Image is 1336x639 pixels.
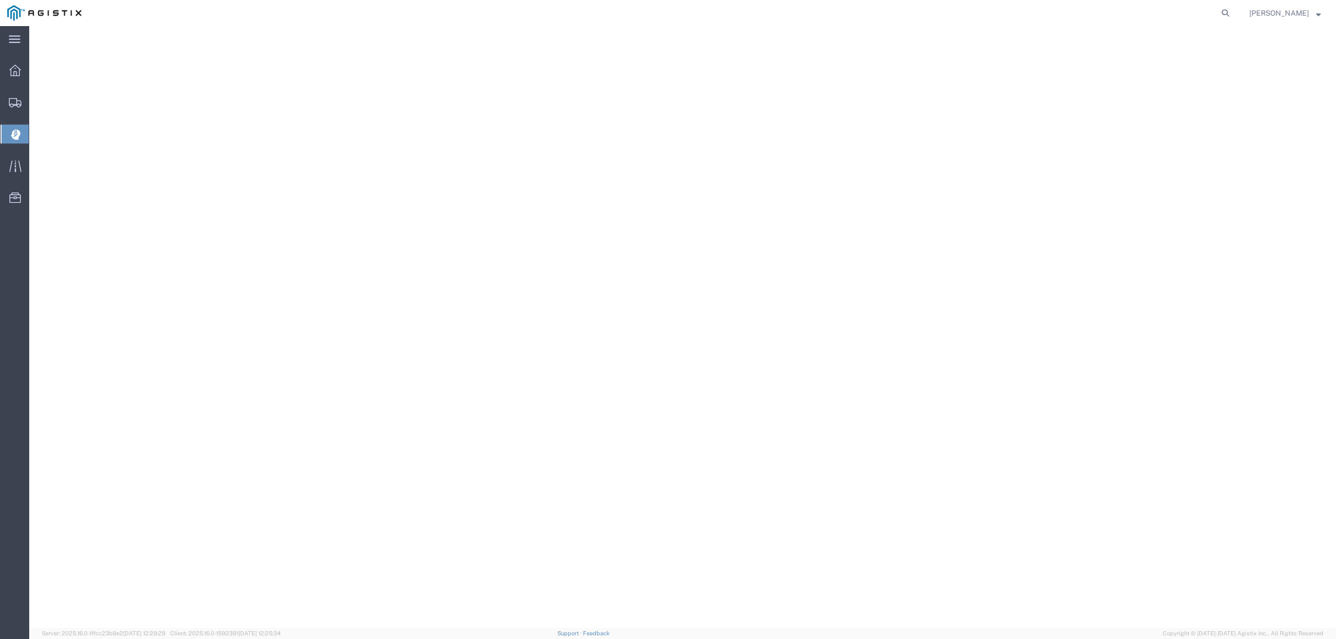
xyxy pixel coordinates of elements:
span: [DATE] 12:29:29 [123,630,165,636]
span: Client: 2025.16.0-1592391 [170,630,281,636]
img: logo [7,5,81,21]
button: [PERSON_NAME] [1249,7,1321,19]
span: Server: 2025.16.0-1ffcc23b9e2 [42,630,165,636]
span: [DATE] 12:25:34 [238,630,281,636]
a: Feedback [583,630,610,636]
span: Copyright © [DATE]-[DATE] Agistix Inc., All Rights Reserved [1163,629,1323,638]
span: Lorretta Ayala [1249,7,1309,19]
a: Support [557,630,583,636]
